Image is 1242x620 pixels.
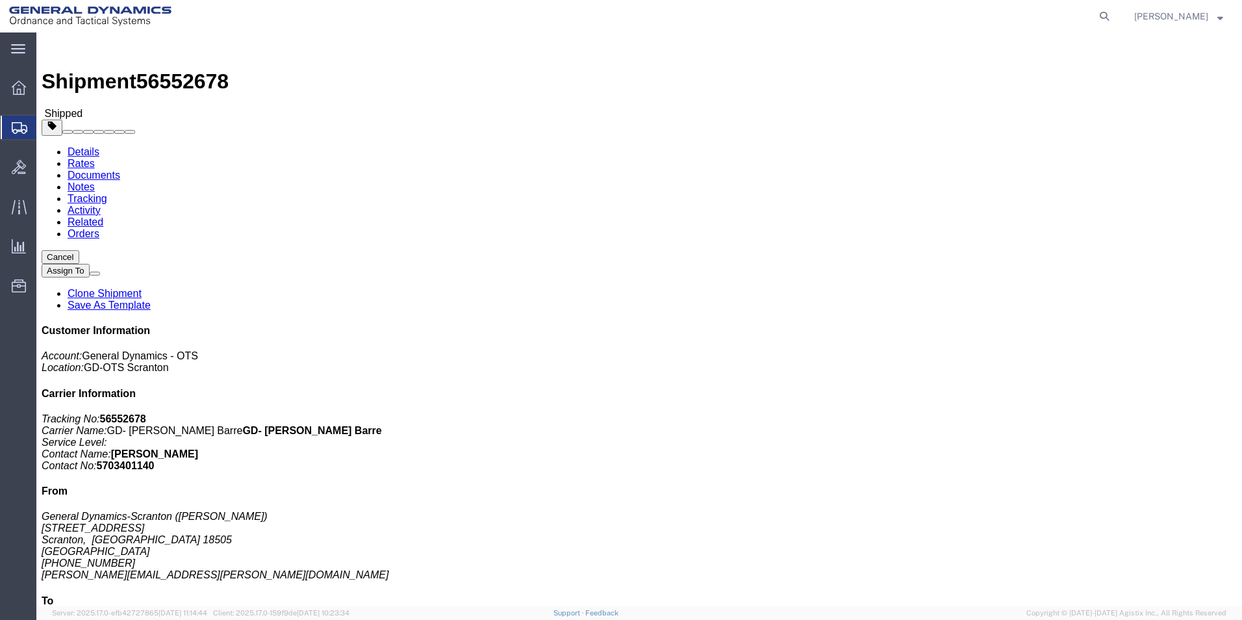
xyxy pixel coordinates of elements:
[585,609,618,617] a: Feedback
[52,609,207,617] span: Server: 2025.17.0-efb42727865
[1026,608,1226,619] span: Copyright © [DATE]-[DATE] Agistix Inc., All Rights Reserved
[1134,9,1208,23] span: Britney Atkins
[553,609,586,617] a: Support
[158,609,207,617] span: [DATE] 11:14:44
[213,609,349,617] span: Client: 2025.17.0-159f9de
[1134,8,1224,24] button: [PERSON_NAME]
[297,609,349,617] span: [DATE] 10:23:34
[36,32,1242,606] iframe: FS Legacy Container
[9,6,171,26] img: logo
